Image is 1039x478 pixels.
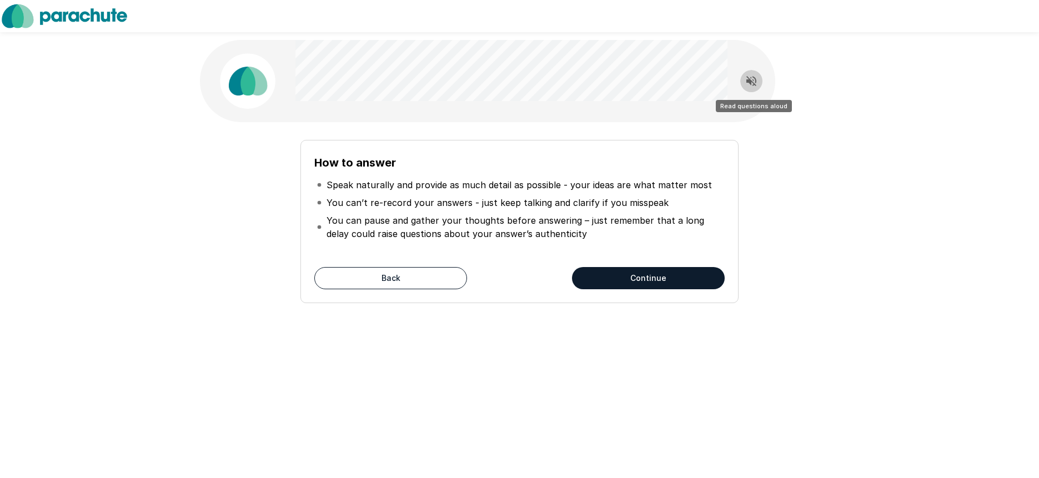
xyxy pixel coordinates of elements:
[327,196,669,209] p: You can’t re-record your answers - just keep talking and clarify if you misspeak
[572,267,725,289] button: Continue
[716,100,792,112] div: Read questions aloud
[220,53,275,109] img: parachute_avatar.png
[327,214,722,240] p: You can pause and gather your thoughts before answering – just remember that a long delay could r...
[740,70,762,92] button: Read questions aloud
[314,267,467,289] button: Back
[327,178,712,192] p: Speak naturally and provide as much detail as possible - your ideas are what matter most
[314,156,396,169] b: How to answer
